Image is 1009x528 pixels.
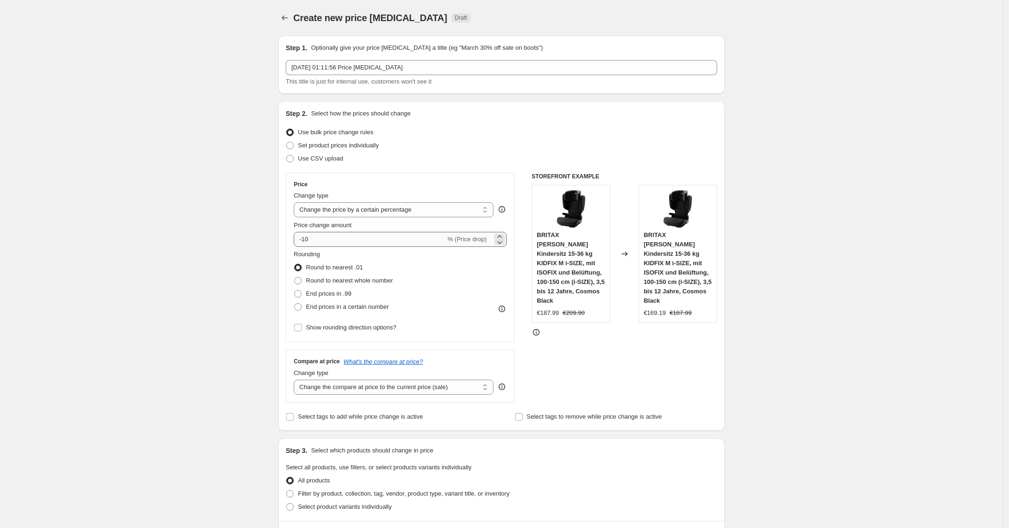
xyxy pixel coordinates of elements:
[294,222,352,229] span: Price change amount
[286,60,717,75] input: 30% off holiday sale
[644,231,712,304] span: BRITAX [PERSON_NAME] Kindersitz 15-36 kg KIDFIX M i-SIZE, mit ISOFIX und Belüftung, 100-150 cm (i...
[293,13,447,23] span: Create new price [MEDICAL_DATA]
[344,358,423,365] button: What's the compare at price?
[527,413,662,420] span: Select tags to remove while price change is active
[298,477,330,484] span: All products
[286,464,471,471] span: Select all products, use filters, or select products variants individually
[563,308,585,318] strike: €209.90
[286,109,307,118] h2: Step 2.
[294,192,329,199] span: Change type
[278,11,291,24] button: Price change jobs
[306,277,393,284] span: Round to nearest whole number
[306,303,389,310] span: End prices in a certain number
[537,308,559,318] div: €187.99
[286,78,431,85] span: This title is just for internal use, customers won't see it
[294,358,340,365] h3: Compare at price
[294,369,329,376] span: Change type
[298,129,373,136] span: Use bulk price change rules
[455,14,467,22] span: Draft
[294,232,446,247] input: -15
[298,413,423,420] span: Select tags to add while price change is active
[537,231,605,304] span: BRITAX [PERSON_NAME] Kindersitz 15-36 kg KIDFIX M i-SIZE, mit ISOFIX und Belüftung, 100-150 cm (i...
[552,190,590,228] img: 716U6enScUL_80x.jpg
[306,324,396,331] span: Show rounding direction options?
[659,190,696,228] img: 716U6enScUL_80x.jpg
[532,173,717,180] h6: STOREFRONT EXAMPLE
[306,290,352,297] span: End prices in .99
[497,205,507,214] div: help
[286,446,307,455] h2: Step 3.
[311,446,433,455] p: Select which products should change in price
[286,43,307,53] h2: Step 1.
[294,251,320,258] span: Rounding
[447,236,486,243] span: % (Price drop)
[298,490,509,497] span: Filter by product, collection, tag, vendor, product type, variant title, or inventory
[294,181,307,188] h3: Price
[644,308,666,318] div: €169.19
[311,43,543,53] p: Optionally give your price [MEDICAL_DATA] a title (eg "March 30% off sale on boots")
[306,264,363,271] span: Round to nearest .01
[298,155,343,162] span: Use CSV upload
[670,308,692,318] strike: €187.99
[298,503,391,510] span: Select product variants individually
[497,382,507,391] div: help
[298,142,379,149] span: Set product prices individually
[311,109,411,118] p: Select how the prices should change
